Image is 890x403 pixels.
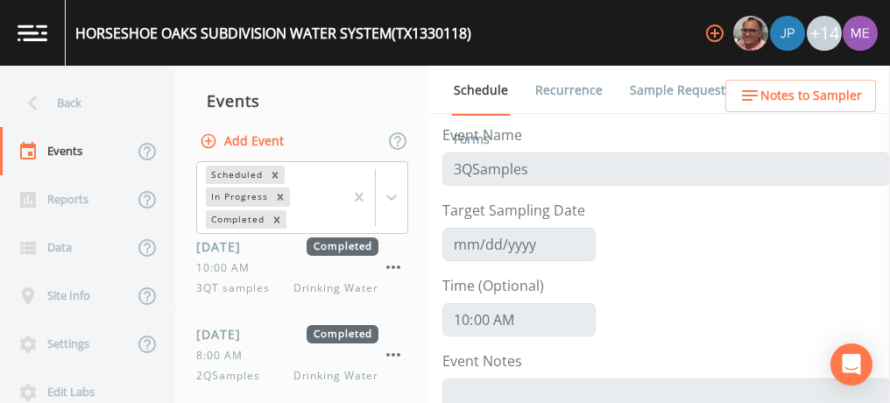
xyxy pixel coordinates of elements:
span: [DATE] [196,237,253,256]
span: 3QT samples [196,280,280,296]
a: Recurrence [533,66,605,115]
a: Forms [451,115,492,164]
label: Event Notes [442,350,522,371]
a: Schedule [451,66,511,116]
button: Notes to Sampler [725,80,876,112]
div: Open Intercom Messenger [830,343,872,385]
div: Remove Scheduled [265,166,285,184]
a: [DATE]Completed10:00 AM3QT samplesDrinking Water [175,223,429,311]
span: [DATE] [196,325,253,343]
div: Joshua gere Paul [769,16,806,51]
span: Notes to Sampler [760,85,862,107]
div: Remove In Progress [271,187,290,206]
label: Time (Optional) [442,275,544,296]
div: Scheduled [206,166,265,184]
div: Mike Franklin [732,16,769,51]
a: [DATE]Completed8:00 AM2QSamplesDrinking Water [175,311,429,399]
div: Remove Completed [267,210,286,229]
a: Sample Requests [627,66,734,115]
div: +14 [807,16,842,51]
div: HORSESHOE OAKS SUBDIVISION WATER SYSTEM (TX1330118) [75,23,471,44]
span: Drinking Water [293,280,378,296]
img: 41241ef155101aa6d92a04480b0d0000 [770,16,805,51]
span: Completed [307,237,378,256]
div: Events [175,79,429,123]
img: logo [18,25,47,41]
a: COC Details [756,66,830,115]
label: Target Sampling Date [442,200,585,221]
span: Completed [307,325,378,343]
img: d4d65db7c401dd99d63b7ad86343d265 [843,16,878,51]
div: In Progress [206,187,271,206]
span: Drinking Water [293,368,378,384]
img: e2d790fa78825a4bb76dcb6ab311d44c [733,16,768,51]
span: 2QSamples [196,368,271,384]
button: Add Event [196,125,291,158]
span: 10:00 AM [196,260,260,276]
span: 8:00 AM [196,348,253,364]
label: Event Name [442,124,522,145]
div: Completed [206,210,267,229]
